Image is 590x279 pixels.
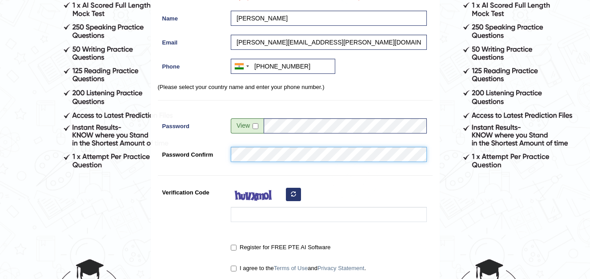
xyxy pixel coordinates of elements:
[158,83,433,91] p: (Please select your country name and enter your phone number.)
[158,118,227,130] label: Password
[253,123,258,129] input: Show/Hide Password
[158,185,227,197] label: Verification Code
[231,245,237,251] input: Register for FREE PTE AI Software
[158,59,227,71] label: Phone
[231,59,335,74] input: +91 81234 56789
[231,59,252,73] div: India (भारत): +91
[274,265,308,271] a: Terms of Use
[158,11,227,23] label: Name
[231,243,330,252] label: Register for FREE PTE AI Software
[231,264,366,273] label: I agree to the and .
[158,35,227,47] label: Email
[158,147,227,159] label: Password Confirm
[317,265,365,271] a: Privacy Statement
[231,266,237,271] input: I agree to theTerms of UseandPrivacy Statement.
